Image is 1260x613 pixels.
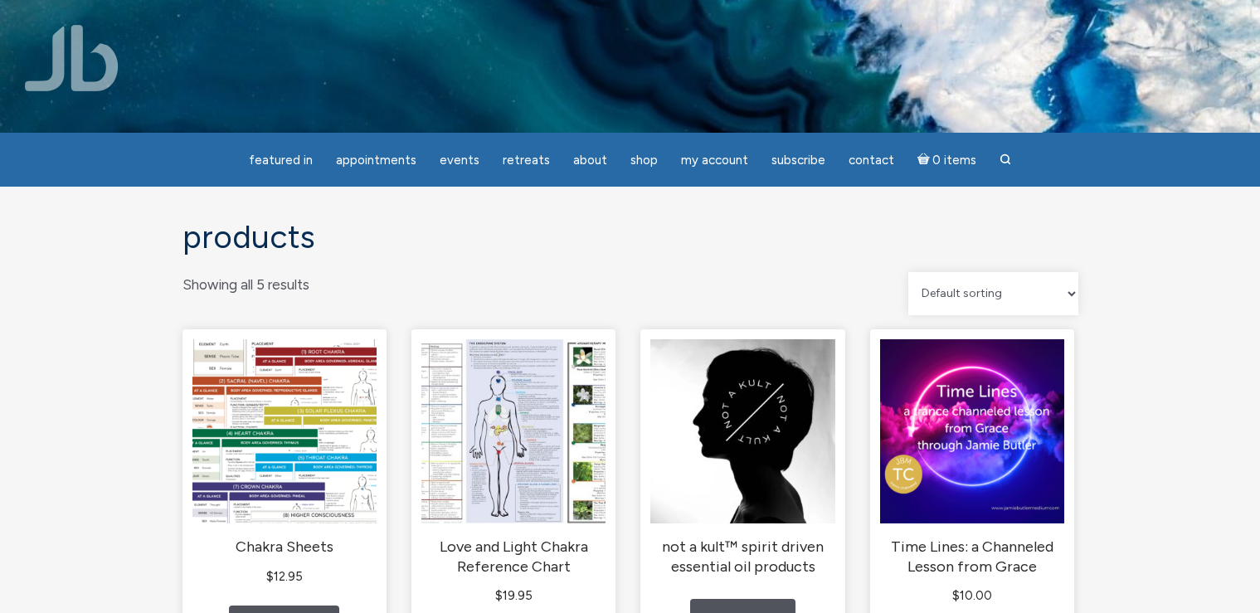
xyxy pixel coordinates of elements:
[849,153,894,168] span: Contact
[421,339,606,523] img: Love and Light Chakra Reference Chart
[182,272,309,298] p: Showing all 5 results
[192,339,377,587] a: Chakra Sheets $12.95
[430,144,489,177] a: Events
[880,339,1064,523] img: Time Lines: a Channeled Lesson from Grace
[771,153,825,168] span: Subscribe
[907,143,987,177] a: Cart0 items
[880,538,1064,577] h2: Time Lines: a Channeled Lesson from Grace
[192,538,377,557] h2: Chakra Sheets
[650,538,834,577] h2: not a kult™ spirit driven essential oil products
[421,538,606,577] h2: Love and Light Chakra Reference Chart
[761,144,835,177] a: Subscribe
[908,272,1078,315] select: Shop order
[495,588,503,603] span: $
[650,339,834,577] a: not a kult™ spirit driven essential oil products
[192,339,377,523] img: Chakra Sheets
[952,588,960,603] span: $
[681,153,748,168] span: My Account
[493,144,560,177] a: Retreats
[671,144,758,177] a: My Account
[440,153,479,168] span: Events
[650,339,834,523] img: not a kult™ spirit driven essential oil products
[495,588,533,603] bdi: 19.95
[266,569,274,584] span: $
[952,588,992,603] bdi: 10.00
[839,144,904,177] a: Contact
[917,153,933,168] i: Cart
[182,220,1078,255] h1: Products
[932,154,976,167] span: 0 items
[25,25,119,91] img: Jamie Butler. The Everyday Medium
[336,153,416,168] span: Appointments
[326,144,426,177] a: Appointments
[266,569,303,584] bdi: 12.95
[620,144,668,177] a: Shop
[249,153,313,168] span: featured in
[880,339,1064,606] a: Time Lines: a Channeled Lesson from Grace $10.00
[421,339,606,606] a: Love and Light Chakra Reference Chart $19.95
[239,144,323,177] a: featured in
[630,153,658,168] span: Shop
[503,153,550,168] span: Retreats
[563,144,617,177] a: About
[573,153,607,168] span: About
